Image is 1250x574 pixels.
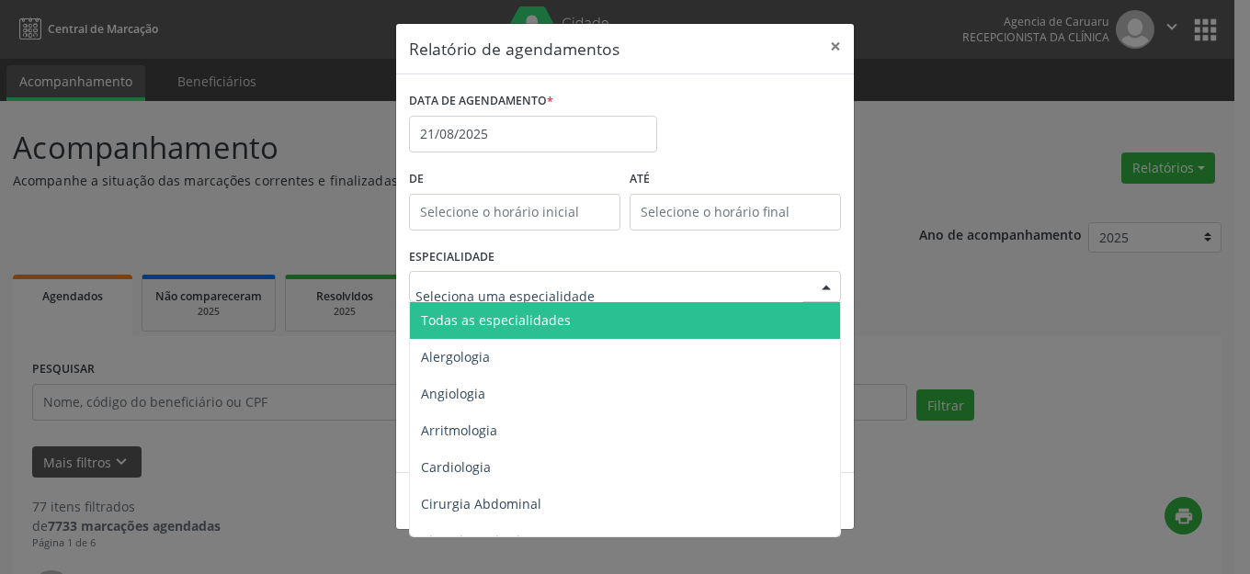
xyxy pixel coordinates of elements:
span: Todas as especialidades [421,311,571,329]
label: ESPECIALIDADE [409,243,494,272]
input: Selecione uma data ou intervalo [409,116,657,152]
button: Close [817,24,854,69]
h5: Relatório de agendamentos [409,37,619,61]
label: ATÉ [630,165,841,194]
span: Cardiologia [421,458,491,476]
span: Arritmologia [421,422,497,439]
span: Cirurgia Abdominal [421,495,541,512]
span: Cirurgia Bariatrica [421,532,534,549]
input: Selecione o horário inicial [409,194,620,231]
label: De [409,165,620,194]
span: Angiologia [421,385,485,402]
input: Selecione o horário final [630,194,841,231]
label: DATA DE AGENDAMENTO [409,87,553,116]
input: Seleciona uma especialidade [415,277,803,314]
span: Alergologia [421,348,490,366]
